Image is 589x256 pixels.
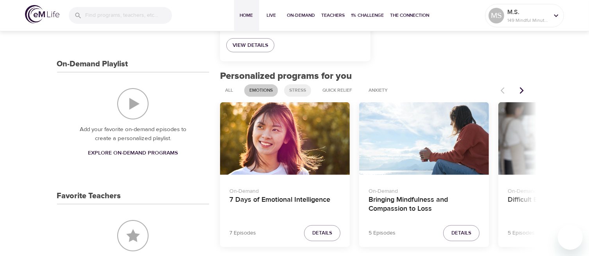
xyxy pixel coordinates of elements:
[244,84,278,97] div: Emotions
[317,84,357,97] div: Quick Relief
[287,11,315,20] span: On-Demand
[443,225,480,241] button: Details
[558,225,583,250] iframe: Button to launch messaging window
[229,184,340,196] p: On-Demand
[369,184,480,196] p: On-Demand
[390,11,430,20] span: The Connection
[220,71,531,82] h2: Personalized programs for you
[85,7,172,24] input: Find programs, teachers, etc...
[25,5,59,23] img: logo
[318,87,357,94] span: Quick Relief
[73,125,193,143] p: Add your favorite on-demand episodes to create a personalized playlist.
[369,196,480,214] h4: Bringing Mindfulness and Compassion to Loss
[220,87,238,94] span: All
[513,82,530,99] button: Next items
[237,11,256,20] span: Home
[220,84,238,97] div: All
[364,87,392,94] span: Anxiety
[451,229,471,238] span: Details
[229,196,340,214] h4: 7 Days of Emotional Intelligence
[284,84,311,97] div: Stress
[285,87,311,94] span: Stress
[489,8,504,23] div: MS
[88,148,178,158] span: Explore On-Demand Programs
[312,229,332,238] span: Details
[262,11,281,20] span: Live
[233,41,268,50] span: View Details
[220,102,350,175] button: 7 Days of Emotional Intelligence
[304,225,340,241] button: Details
[369,229,396,237] p: 5 Episodes
[57,60,128,69] h3: On-Demand Playlist
[322,11,345,20] span: Teachers
[245,87,277,94] span: Emotions
[507,17,549,24] p: 149 Mindful Minutes
[117,88,149,119] img: On-Demand Playlist
[85,146,181,160] a: Explore On-Demand Programs
[508,229,535,237] p: 5 Episodes
[226,38,274,53] a: View Details
[57,192,121,201] h3: Favorite Teachers
[363,84,393,97] div: Anxiety
[351,11,384,20] span: 1% Challenge
[507,7,549,17] p: M.S.
[117,220,149,251] img: Favorite Teachers
[359,102,489,175] button: Bringing Mindfulness and Compassion to Loss
[229,229,256,237] p: 7 Episodes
